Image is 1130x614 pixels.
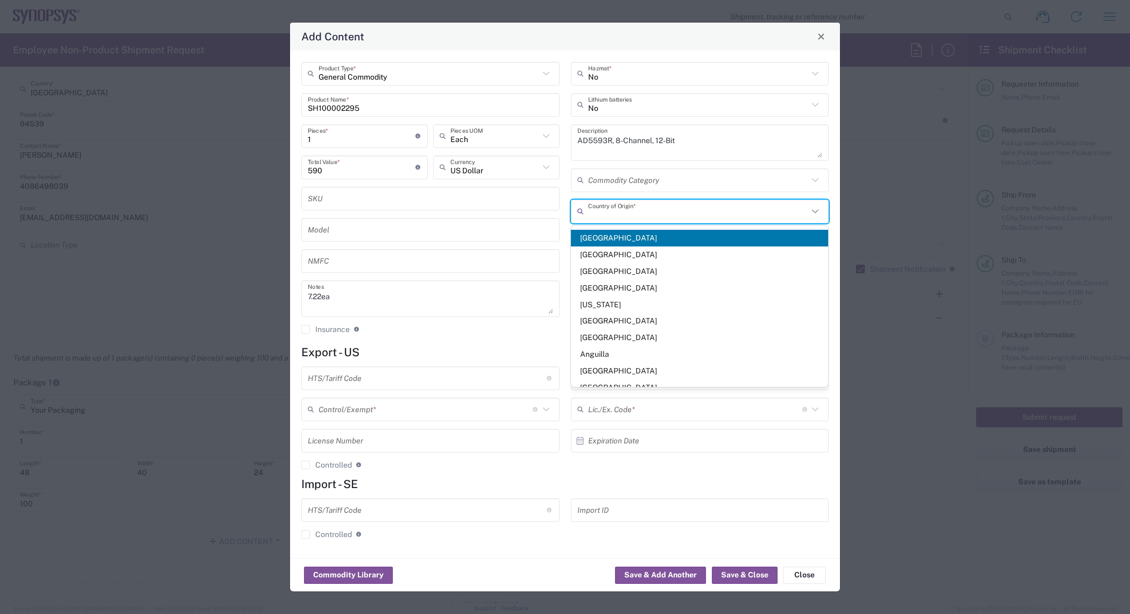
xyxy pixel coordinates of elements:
[571,263,828,280] span: [GEOGRAPHIC_DATA]
[301,345,829,359] h4: Export - US
[571,379,828,396] span: [GEOGRAPHIC_DATA]
[301,461,352,469] label: Controlled
[571,230,828,246] span: [GEOGRAPHIC_DATA]
[814,29,829,44] button: Close
[571,329,828,346] span: [GEOGRAPHIC_DATA]
[304,567,393,584] button: Commodity Library
[571,313,828,329] span: [GEOGRAPHIC_DATA]
[783,567,826,584] button: Close
[301,325,350,334] label: Insurance
[571,363,828,379] span: [GEOGRAPHIC_DATA]
[571,246,828,263] span: [GEOGRAPHIC_DATA]
[571,297,828,313] span: [US_STATE]
[301,530,352,539] label: Controlled
[571,346,828,363] span: Anguilla
[301,29,364,44] h4: Add Content
[571,280,828,297] span: [GEOGRAPHIC_DATA]
[301,477,829,491] h4: Import - SE
[615,567,706,584] button: Save & Add Another
[712,567,778,584] button: Save & Close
